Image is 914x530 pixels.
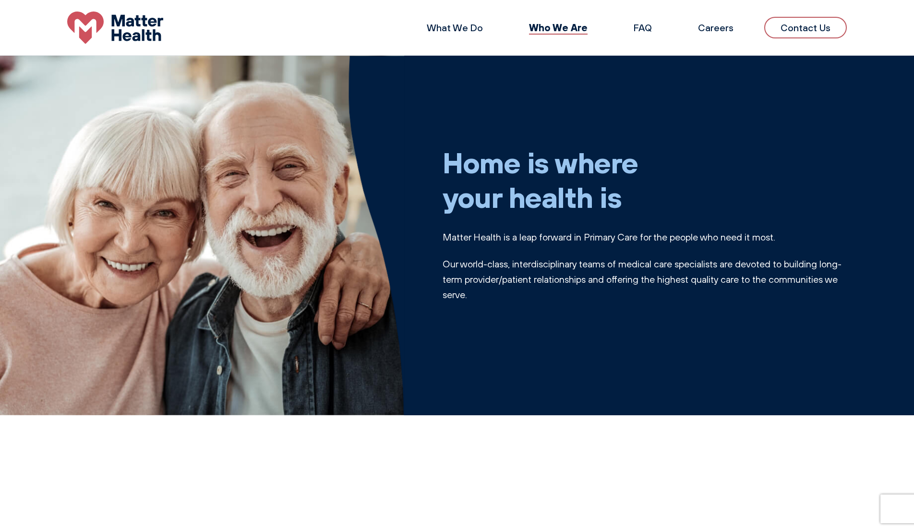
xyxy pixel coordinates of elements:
[443,256,847,302] p: Our world-class, interdisciplinary teams of medical care specialists are devoted to building long...
[529,21,588,34] a: Who We Are
[698,22,734,34] a: Careers
[634,22,652,34] a: FAQ
[443,229,847,245] p: Matter Health is a leap forward in Primary Care for the people who need it most.
[427,22,483,34] a: What We Do
[764,17,847,38] a: Contact Us
[443,145,847,214] h1: Home is where your health is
